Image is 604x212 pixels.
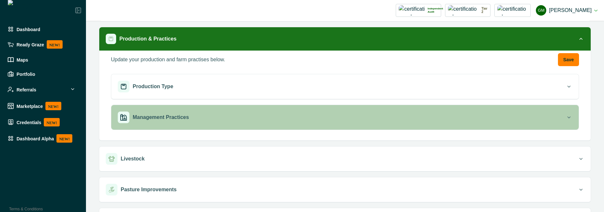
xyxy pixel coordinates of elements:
[536,3,598,18] button: Gayathri Menakath[PERSON_NAME]
[17,42,44,47] p: Ready Graze
[5,54,81,65] a: Maps
[5,68,81,80] a: Portfolio
[17,103,43,109] p: Marketplace
[111,105,579,130] button: Management Practices
[121,186,177,194] p: Pasture Improvements
[5,23,81,35] a: Dashboard
[9,207,43,211] a: Terms & Conditions
[119,35,176,43] p: Production & Practices
[558,53,579,66] button: Save
[99,147,591,171] button: Livestock
[45,102,61,110] p: NEW!
[399,5,425,16] img: certification logo
[47,40,63,49] p: NEW!
[99,27,591,51] button: Production & Practices
[17,71,35,77] p: Portfolio
[481,7,488,14] p: Tier 2
[111,74,579,99] button: Production Type
[5,99,81,113] a: MarketplaceNEW!
[121,155,145,163] p: Livestock
[428,7,443,14] p: Independent Audit
[99,51,591,140] div: Production & Practices
[396,4,441,17] button: certification logoIndependent Audit
[17,136,54,141] p: Dashboard Alpha
[5,115,81,129] a: CredentialsNEW!
[99,177,591,202] button: Pasture Improvements
[56,134,72,143] p: NEW!
[448,5,479,16] img: certification logo
[17,120,41,125] p: Credentials
[133,83,173,90] p: Production Type
[111,56,225,64] p: Update your production and farm practises below.
[497,5,528,16] img: certification logo
[17,87,36,92] p: Referrals
[5,132,81,145] a: Dashboard AlphaNEW!
[133,113,189,121] p: Management Practices
[17,57,28,62] p: Maps
[5,38,81,51] a: Ready GrazeNEW!
[17,27,40,32] p: Dashboard
[44,118,60,126] p: NEW!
